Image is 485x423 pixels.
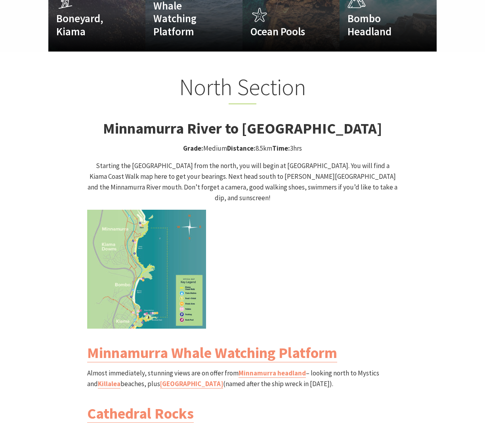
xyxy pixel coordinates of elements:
[87,210,206,329] img: Kiama Coast Walk North Section
[250,25,317,38] h4: Ocean Pools
[87,343,337,362] a: Minnamurra Whale Watching Platform
[103,119,382,138] strong: Minnamurra River to [GEOGRAPHIC_DATA]
[183,144,203,153] strong: Grade:
[87,368,398,389] p: Almost immediately, stunning views are on offer from – looking north to Mystics and beaches, plus...
[160,379,223,389] a: [GEOGRAPHIC_DATA]
[272,144,290,153] strong: Time:
[98,379,120,389] a: Killalea
[87,143,398,154] p: Medium 8.5km 3hrs
[227,144,256,153] strong: Distance:
[87,73,398,104] h2: North Section
[56,12,123,38] h4: Boneyard, Kiama
[87,161,398,204] p: Starting the [GEOGRAPHIC_DATA] from the north, you will begin at [GEOGRAPHIC_DATA]. You will find...
[239,369,306,378] a: Minnamurra headland
[87,404,194,423] a: Cathedral Rocks
[348,12,414,38] h4: Bombo Headland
